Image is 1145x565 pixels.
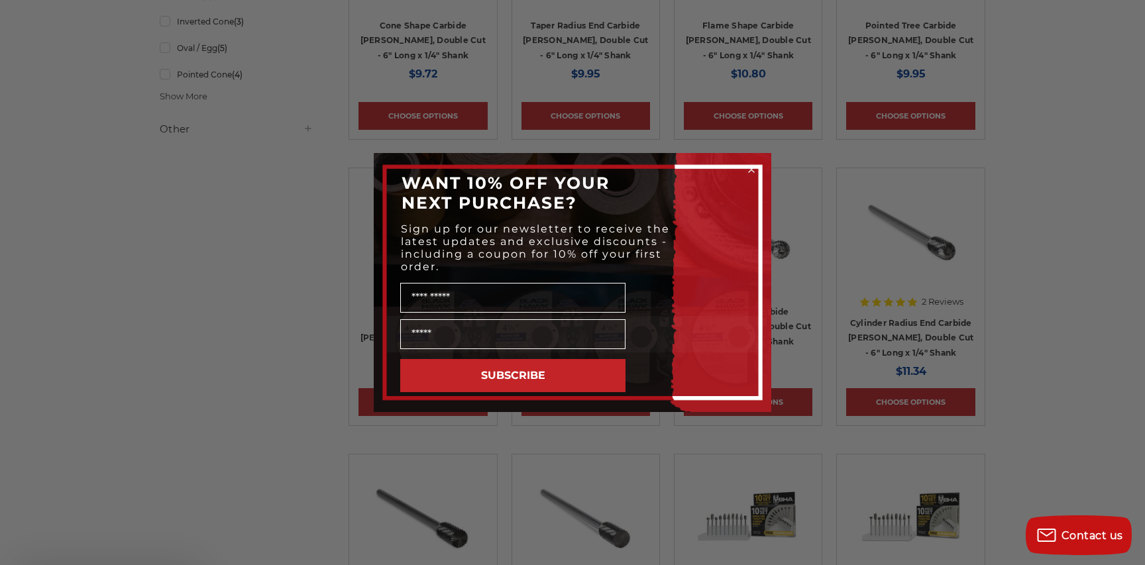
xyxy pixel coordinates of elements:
button: Contact us [1026,515,1132,555]
button: SUBSCRIBE [400,359,626,392]
span: Sign up for our newsletter to receive the latest updates and exclusive discounts - including a co... [401,223,670,273]
input: Email [400,319,626,349]
span: WANT 10% OFF YOUR NEXT PURCHASE? [402,173,610,213]
span: Contact us [1062,529,1123,542]
button: Close dialog [745,163,758,176]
